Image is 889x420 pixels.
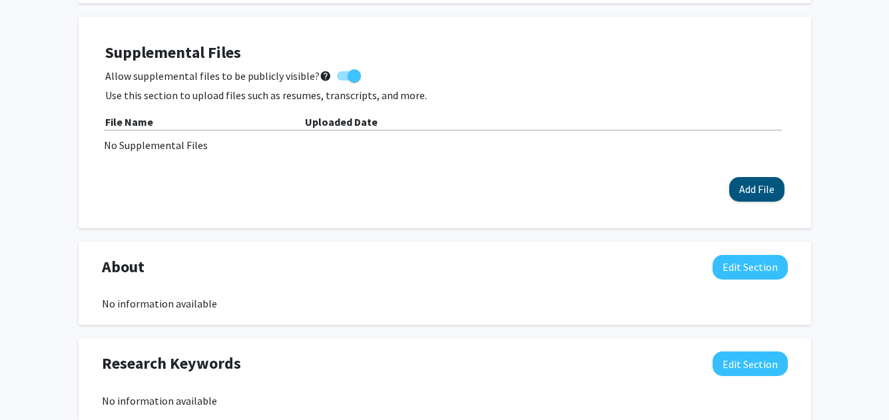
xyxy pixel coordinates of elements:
span: Allow supplemental files to be publicly visible? [105,68,332,84]
p: Use this section to upload files such as resumes, transcripts, and more. [105,87,784,103]
mat-icon: help [320,68,332,84]
button: Edit About [713,255,788,280]
b: File Name [105,115,153,128]
span: About [102,255,145,279]
b: Uploaded Date [305,115,378,128]
button: Edit Research Keywords [713,351,788,376]
h4: Supplemental Files [105,43,784,63]
div: No information available [102,296,788,312]
button: Add File [729,177,784,202]
iframe: Chat [10,360,57,410]
span: Research Keywords [102,351,241,375]
div: No information available [102,393,788,409]
div: No Supplemental Files [104,137,786,153]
